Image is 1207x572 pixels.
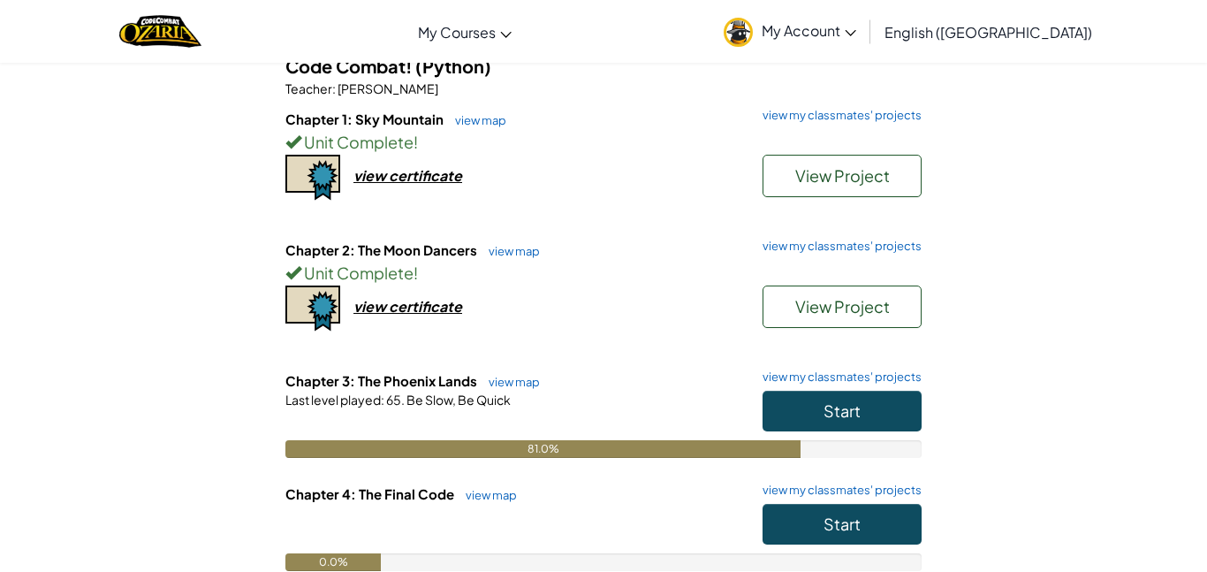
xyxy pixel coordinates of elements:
span: Start [824,400,861,421]
span: View Project [795,165,890,186]
a: view my classmates' projects [754,240,922,252]
button: View Project [763,286,922,328]
img: certificate-icon.png [285,286,340,332]
span: View Project [795,296,890,317]
span: Start [824,514,861,534]
span: (Python) [415,55,491,77]
span: My Account [762,21,856,40]
span: ! [414,132,418,152]
span: Chapter 1: Sky Mountain [285,111,446,127]
span: Unit Complete [301,263,414,283]
a: My Account [715,4,865,59]
span: Code Combat! [285,55,415,77]
div: 0.0% [285,553,381,571]
div: view certificate [353,297,462,316]
button: Start [763,391,922,431]
span: Last level played [285,392,381,408]
a: view my classmates' projects [754,484,922,496]
button: Start [763,504,922,545]
img: certificate-icon.png [285,155,340,201]
a: Ozaria by CodeCombat logo [119,13,201,50]
a: view map [457,488,517,502]
span: Be Slow, Be Quick [405,392,511,408]
img: Home [119,13,201,50]
a: view my classmates' projects [754,371,922,383]
a: view my classmates' projects [754,110,922,121]
a: My Courses [409,8,520,56]
button: View Project [763,155,922,197]
div: 81.0% [285,440,801,458]
a: view map [446,113,506,127]
div: view certificate [353,166,462,185]
span: [PERSON_NAME] [336,80,438,96]
span: Teacher [285,80,332,96]
span: 65. [384,392,405,408]
a: view certificate [285,297,462,316]
span: Chapter 3: The Phoenix Lands [285,372,480,389]
span: English ([GEOGRAPHIC_DATA]) [884,23,1092,42]
a: view map [480,244,540,258]
span: : [332,80,336,96]
a: view map [480,375,540,389]
span: ! [414,263,418,283]
span: Unit Complete [301,132,414,152]
a: view certificate [285,166,462,185]
span: Chapter 4: The Final Code [285,485,457,502]
img: avatar [724,18,753,47]
a: English ([GEOGRAPHIC_DATA]) [876,8,1101,56]
span: Chapter 2: The Moon Dancers [285,241,480,258]
span: : [381,392,384,408]
span: My Courses [418,23,496,42]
